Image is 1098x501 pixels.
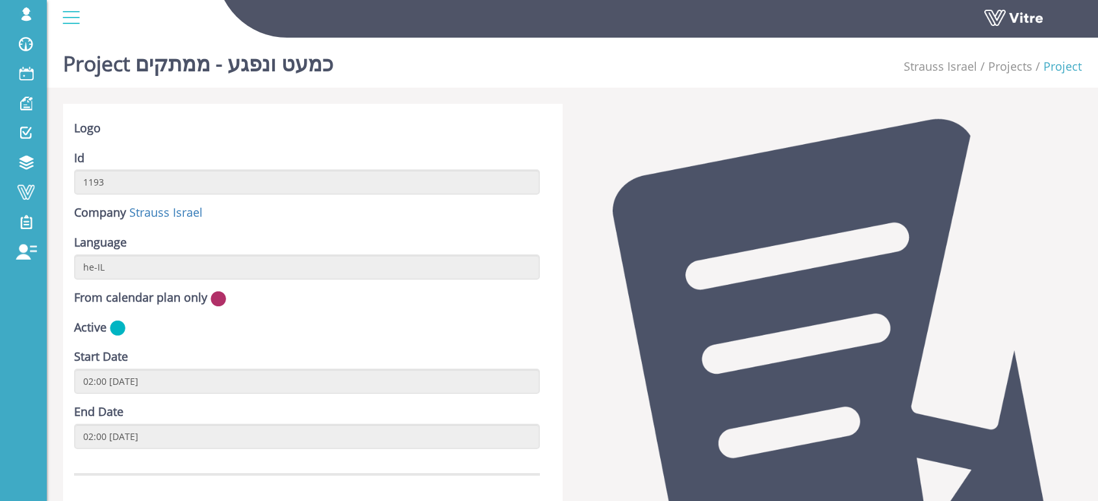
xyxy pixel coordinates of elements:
img: no [211,291,226,307]
label: Language [74,234,127,251]
label: Id [74,150,84,167]
label: Company [74,204,126,221]
h1: Project כמעט ונפגע - ממתקים [63,32,333,88]
a: Strauss Israel [129,204,203,220]
label: Start Date [74,348,128,365]
label: From calendar plan only [74,289,207,306]
a: Projects [988,58,1032,74]
a: Strauss Israel [904,58,977,74]
label: Active [74,319,107,336]
li: Project [1032,58,1082,75]
label: End Date [74,404,123,421]
label: Logo [74,120,101,137]
img: yes [110,320,125,336]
